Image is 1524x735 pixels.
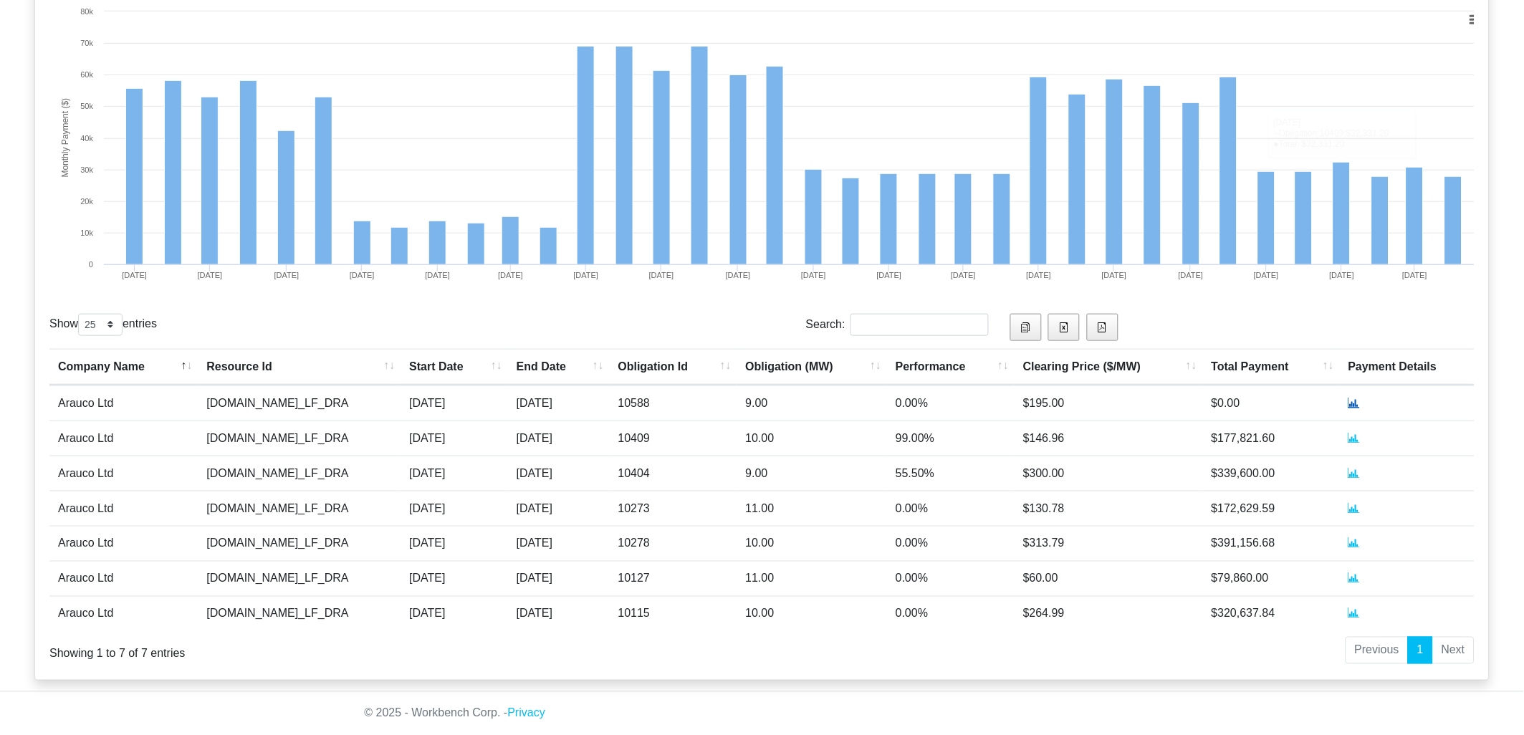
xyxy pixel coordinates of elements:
[350,271,375,279] tspan: [DATE]
[198,561,401,596] td: [DOMAIN_NAME]_LF_DRA
[610,456,737,491] td: 10404
[887,385,1015,421] td: 0.00%
[401,456,508,491] td: [DATE]
[1015,491,1203,526] td: $130.78
[49,596,198,631] td: Arauco Ltd
[1015,526,1203,561] td: $313.79
[1408,637,1433,664] a: 1
[801,271,826,279] tspan: [DATE]
[49,421,198,456] td: Arauco Ltd
[89,260,93,269] text: 0
[806,314,989,336] label: Search:
[80,197,93,206] text: 20k
[508,349,610,385] th: End Date : activate to sort column ascending
[401,385,508,421] td: [DATE]
[198,491,401,526] td: [DOMAIN_NAME]_LF_DRA
[850,314,989,336] input: Search:
[1048,314,1080,342] button: Export to Excel
[1340,349,1475,385] th: Payment Details
[887,491,1015,526] td: 0.00%
[1027,271,1052,279] tspan: [DATE]
[1087,314,1118,342] button: Generate PDF
[60,98,70,178] tspan: Monthly Payment ($)
[508,561,610,596] td: [DATE]
[508,707,545,719] a: Privacy
[425,271,450,279] tspan: [DATE]
[877,271,902,279] tspan: [DATE]
[1203,421,1340,456] td: $177,821.60
[1203,456,1340,491] td: $339,600.00
[508,526,610,561] td: [DATE]
[610,421,737,456] td: 10409
[508,491,610,526] td: [DATE]
[80,229,93,237] text: 10k
[737,421,888,456] td: 10.00
[951,271,976,279] tspan: [DATE]
[1102,271,1127,279] tspan: [DATE]
[610,349,737,385] th: Obligation Id : activate to sort column ascending
[737,456,888,491] td: 9.00
[122,271,147,279] tspan: [DATE]
[49,456,198,491] td: Arauco Ltd
[401,491,508,526] td: [DATE]
[1330,271,1355,279] tspan: [DATE]
[198,526,401,561] td: [DOMAIN_NAME]_LF_DRA
[49,635,633,663] div: Showing 1 to 7 of 7 entries
[49,314,157,336] label: Show entries
[401,596,508,631] td: [DATE]
[401,526,508,561] td: [DATE]
[1348,432,1360,444] a: Payment Details
[1179,271,1204,279] tspan: [DATE]
[737,491,888,526] td: 11.00
[610,596,737,631] td: 10115
[198,385,401,421] td: [DOMAIN_NAME]_LF_DRA
[49,491,198,526] td: Arauco Ltd
[1348,397,1360,409] a: Payment Details
[198,349,401,385] th: Resource Id : activate to sort column ascending
[887,349,1015,385] th: Performance : activate to sort column ascending
[1015,596,1203,631] td: $264.99
[1203,596,1340,631] td: $320,637.84
[1348,607,1360,620] a: Payment Details
[1348,502,1360,514] a: Payment Details
[887,596,1015,631] td: 0.00%
[1348,467,1360,479] a: Payment Details
[610,491,737,526] td: 10273
[80,102,93,110] text: 50k
[78,314,123,336] select: Showentries
[1015,561,1203,596] td: $60.00
[887,561,1015,596] td: 0.00%
[726,271,751,279] tspan: [DATE]
[1403,271,1428,279] tspan: [DATE]
[80,7,93,16] text: 80k
[887,456,1015,491] td: 55.50%
[49,561,198,596] td: Arauco Ltd
[1203,349,1340,385] th: Total Payment : activate to sort column ascending
[1203,491,1340,526] td: $172,629.59
[887,421,1015,456] td: 99.00%
[49,526,198,561] td: Arauco Ltd
[1348,572,1360,585] a: Payment Details
[508,456,610,491] td: [DATE]
[508,385,610,421] td: [DATE]
[649,271,674,279] tspan: [DATE]
[610,561,737,596] td: 10127
[1203,561,1340,596] td: $79,860.00
[1015,421,1203,456] td: $146.96
[737,349,888,385] th: Obligation (MW) : activate to sort column ascending
[1010,314,1042,342] button: Copy to clipboard
[1015,385,1203,421] td: $195.00
[610,385,737,421] td: 10588
[198,271,223,279] tspan: [DATE]
[737,385,888,421] td: 9.00
[1348,537,1360,549] a: Payment Details
[1203,526,1340,561] td: $391,156.68
[508,421,610,456] td: [DATE]
[887,526,1015,561] td: 0.00%
[737,561,888,596] td: 11.00
[354,692,1171,735] div: © 2025 - Workbench Corp. -
[737,526,888,561] td: 10.00
[1203,385,1340,421] td: $0.00
[401,349,508,385] th: Start Date : activate to sort column ascending
[198,421,401,456] td: [DOMAIN_NAME]_LF_DRA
